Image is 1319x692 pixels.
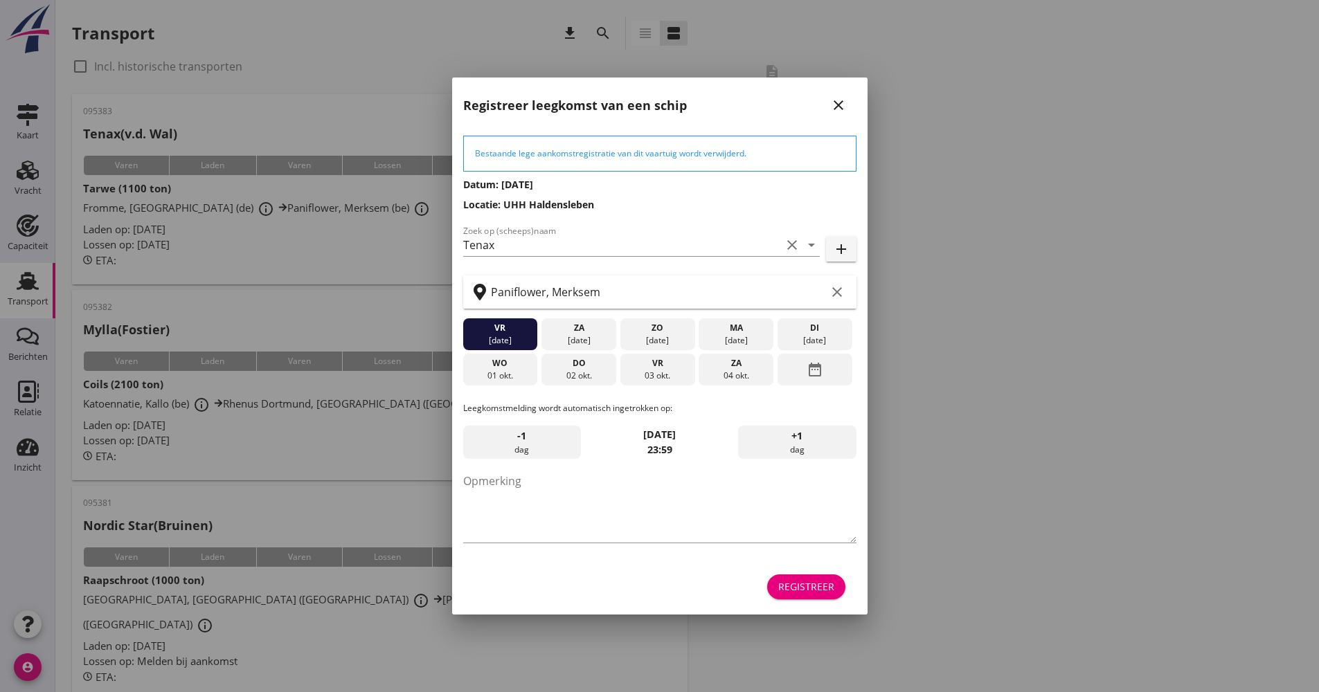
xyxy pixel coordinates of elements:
strong: 23:59 [647,443,672,456]
i: close [830,97,847,113]
i: date_range [807,357,823,382]
h2: Registreer leegkomst van een schip [463,96,687,115]
div: za [702,357,770,370]
div: za [545,322,613,334]
div: 02 okt. [545,370,613,382]
div: 01 okt. [466,370,534,382]
div: ma [702,322,770,334]
button: Registreer [767,574,845,599]
div: dag [738,426,856,459]
span: -1 [517,428,526,444]
div: vr [466,322,534,334]
div: 03 okt. [623,370,691,382]
div: [DATE] [545,334,613,347]
div: vr [623,357,691,370]
strong: [DATE] [643,428,676,441]
div: [DATE] [702,334,770,347]
input: Zoek op terminal of plaats [491,281,826,303]
div: do [545,357,613,370]
div: wo [466,357,534,370]
div: di [781,322,849,334]
div: [DATE] [466,334,534,347]
div: 04 okt. [702,370,770,382]
h3: Datum: [DATE] [463,177,856,192]
i: arrow_drop_down [803,237,820,253]
i: add [833,241,850,257]
span: +1 [791,428,802,444]
h3: Locatie: UHH Haldensleben [463,197,856,212]
div: zo [623,322,691,334]
p: Leegkomstmelding wordt automatisch ingetrokken op: [463,402,856,415]
div: dag [463,426,581,459]
i: clear [784,237,800,253]
div: Registreer [778,579,834,594]
i: clear [829,284,845,300]
div: Bestaande lege aankomstregistratie van dit vaartuig wordt verwijderd. [475,147,845,160]
div: [DATE] [781,334,849,347]
input: Zoek op (scheeps)naam [463,234,781,256]
textarea: Opmerking [463,470,856,543]
div: [DATE] [623,334,691,347]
